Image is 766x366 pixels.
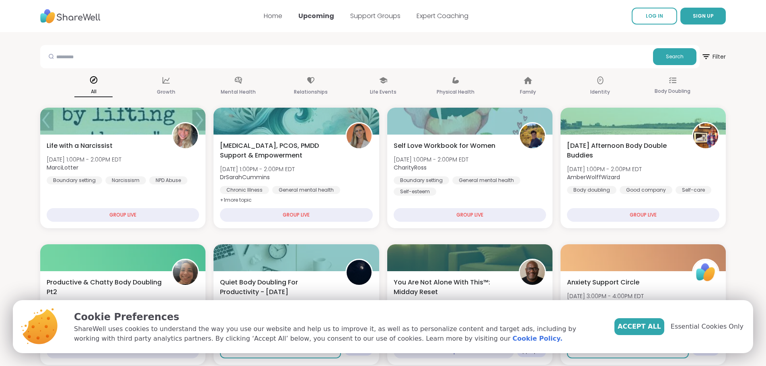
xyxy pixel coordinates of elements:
span: Life with a Narcissist [47,141,113,151]
span: [MEDICAL_DATA], PCOS, PMDD Support & Empowerment [220,141,336,160]
span: Accept All [618,322,661,331]
span: Productive & Chatty Body Doubling Pt2 [47,278,163,297]
div: Boundary setting [47,176,102,184]
p: Mental Health [221,87,256,97]
p: Life Events [370,87,396,97]
span: Quiet Body Doubling For Productivity - [DATE] [220,278,336,297]
a: LOG IN [632,8,677,25]
p: Physical Health [437,87,474,97]
a: Expert Coaching [417,11,468,20]
img: DrSarahCummins [347,123,372,148]
span: [DATE] 1:00PM - 2:00PM EDT [394,155,468,164]
div: GROUP LIVE [47,208,199,222]
div: Narcissism [105,176,146,184]
button: Accept All [614,318,664,335]
div: Chronic Illness [220,186,269,194]
img: MarciLotter [173,123,198,148]
span: [DATE] 1:00PM - 2:00PM EDT [567,165,642,173]
span: [DATE] 3:00PM - 4:00PM EDT [567,292,651,300]
p: Relationships [294,87,328,97]
span: [DATE] 1:00PM - 2:00PM EDT [47,155,121,164]
span: Essential Cookies Only [671,322,743,331]
span: Anxiety Support Circle [567,278,639,287]
p: Family [520,87,536,97]
span: Search [666,53,684,60]
span: SIGN UP [693,12,714,19]
div: Good company [620,186,672,194]
span: Self Love Workbook for Women [394,141,495,151]
img: CharityRoss [520,123,545,148]
a: Upcoming [298,11,334,20]
div: Self-esteem [394,188,436,196]
b: DrSarahCummins [220,173,270,181]
button: Search [653,48,696,65]
div: GROUP LIVE [567,208,719,222]
div: NPD Abuse [149,176,187,184]
div: Boundary setting [394,176,449,184]
img: AmberWolffWizard [693,123,718,148]
div: Self-care [676,186,711,194]
div: GROUP LIVE [394,208,546,222]
span: Filter [701,47,726,66]
a: Support Groups [350,11,400,20]
div: GROUP LIVE [220,208,372,222]
span: [DATE] 1:00PM - 2:00PM EDT [220,165,295,173]
img: JonathanListens [520,260,545,285]
b: MarciLotter [47,164,78,172]
p: ShareWell uses cookies to understand the way you use our website and help us to improve it, as we... [74,324,602,344]
b: CharityRoss [394,164,427,172]
a: Cookie Policy. [513,334,563,344]
img: ShareWell Nav Logo [40,5,101,27]
div: General mental health [452,176,520,184]
b: AmberWolffWizard [567,173,620,181]
img: Monica2025 [173,260,198,285]
span: You Are Not Alone With This™: Midday Reset [394,278,510,297]
span: LOG IN [646,12,663,19]
a: Home [264,11,282,20]
div: Body doubling [567,186,616,194]
p: Identity [590,87,610,97]
img: QueenOfTheNight [347,260,372,285]
button: SIGN UP [680,8,726,25]
p: Cookie Preferences [74,310,602,324]
p: Growth [157,87,175,97]
button: Filter [701,45,726,68]
div: General mental health [272,186,340,194]
img: ShareWell [693,260,718,285]
p: Body Doubling [655,86,690,96]
p: All [74,87,113,97]
span: [DATE] Afternoon Body Double Buddies [567,141,683,160]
